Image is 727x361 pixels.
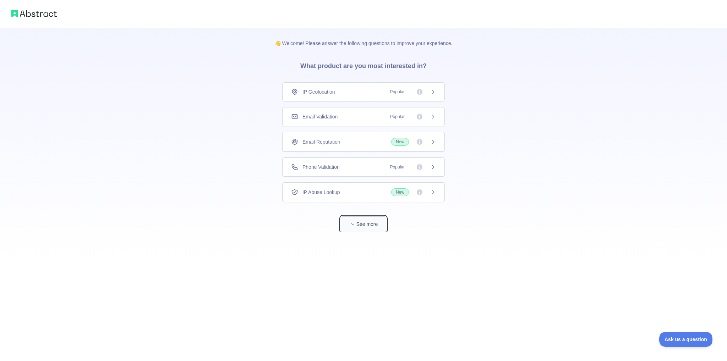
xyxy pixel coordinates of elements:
img: Abstract logo [11,9,57,18]
button: See more [341,216,386,232]
span: IP Geolocation [302,88,335,95]
h3: What product are you most interested in? [289,47,438,82]
span: New [391,188,409,196]
p: 👋 Welcome! Please answer the following questions to improve your experience. [263,28,464,47]
span: Email Validation [302,113,338,120]
span: Phone Validation [302,163,340,171]
span: New [391,138,409,146]
span: IP Abuse Lookup [302,189,340,196]
span: Popular [386,163,409,171]
iframe: Toggle Customer Support [659,332,713,347]
span: Popular [386,88,409,95]
span: Email Reputation [302,138,340,145]
span: Popular [386,113,409,120]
